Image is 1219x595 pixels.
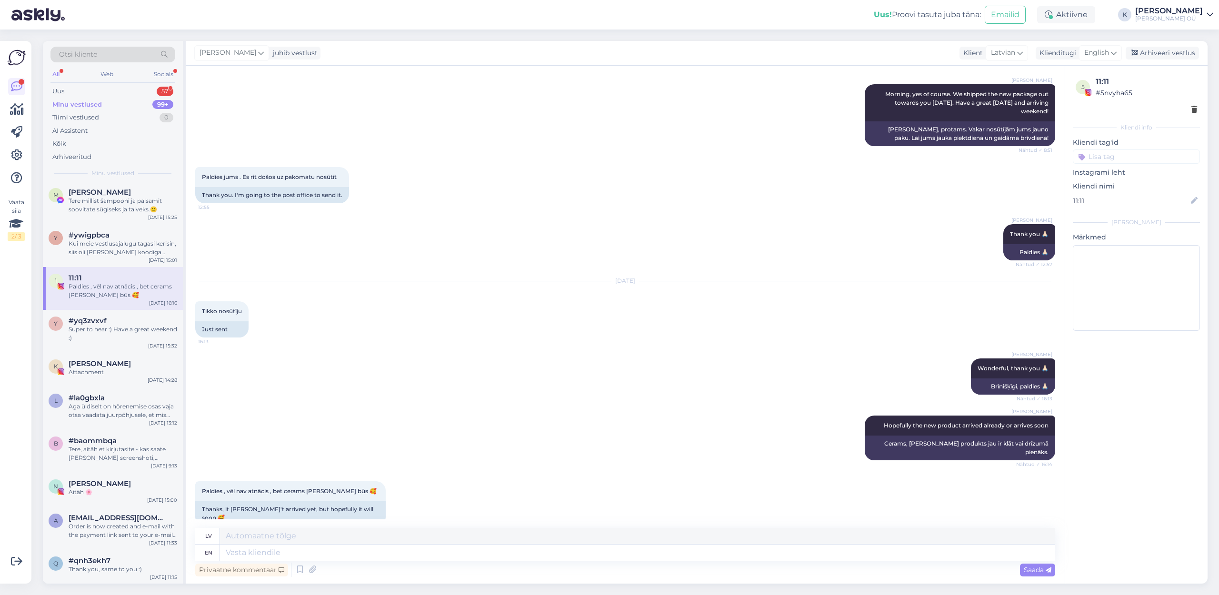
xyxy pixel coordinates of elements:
[54,517,58,524] span: a
[54,320,58,327] span: y
[1096,88,1197,98] div: # 5nvyha65
[69,359,131,368] span: Kristina Maksimenko
[99,68,115,80] div: Web
[54,440,58,447] span: b
[1010,230,1049,238] span: Thank you 🙏🏻
[1073,168,1200,178] p: Instagrami leht
[50,68,61,80] div: All
[150,574,177,581] div: [DATE] 11:15
[1073,181,1200,191] p: Kliendi nimi
[195,277,1055,285] div: [DATE]
[1073,196,1189,206] input: Lisa nimi
[1084,48,1109,58] span: English
[69,274,82,282] span: 11:11
[1036,48,1076,58] div: Klienditugi
[1126,47,1199,59] div: Arhiveeri vestlus
[52,87,64,96] div: Uus
[205,528,212,544] div: lv
[59,50,97,59] span: Otsi kliente
[978,365,1049,372] span: Wonderful, thank you 🙏🏻
[971,378,1055,395] div: Brīnišķīgi, paldies 🙏🏻
[69,282,177,299] div: Paldies , vēl nav atnācis , bet cerams [PERSON_NAME] būs 🥰
[1118,8,1131,21] div: K
[157,87,173,96] div: 57
[1135,15,1203,22] div: [PERSON_NAME] OÜ
[1073,123,1200,132] div: Kliendi info
[198,338,234,345] span: 16:13
[1081,83,1085,90] span: 5
[69,565,177,574] div: Thank you, same to you :)
[160,113,173,122] div: 0
[195,321,249,337] div: Just sent
[52,113,99,122] div: Tiimi vestlused
[53,191,59,198] span: M
[8,198,25,241] div: Vaata siia
[1073,218,1200,227] div: [PERSON_NAME]
[1003,244,1055,260] div: Paldies 🙏🏻
[1037,6,1095,23] div: Aktiivne
[202,487,377,495] span: Paldies , vēl nav atnācis , bet cerams [PERSON_NAME] būs 🥰
[69,488,177,496] div: Aitäh 🌸
[69,325,177,342] div: Super to hear :) Have a great weekend :)
[1073,149,1200,164] input: Lisa tag
[149,539,177,546] div: [DATE] 11:33
[55,277,57,284] span: 1
[1011,77,1052,84] span: [PERSON_NAME]
[198,204,234,211] span: 12:55
[52,126,88,136] div: AI Assistent
[1011,408,1052,415] span: [PERSON_NAME]
[69,197,177,214] div: Tere millist šampooni ja palsamit soovitate sügiseks ja talveks.🙂
[149,299,177,307] div: [DATE] 16:16
[8,49,26,67] img: Askly Logo
[874,9,981,20] div: Proovi tasuta juba täna:
[1011,217,1052,224] span: [PERSON_NAME]
[884,422,1049,429] span: Hopefully the new product arrived already or arrives soon
[202,307,242,315] span: Tikko nosūtīju
[69,522,177,539] div: Order is now created and e-mail with the payment link sent to your e-mail. If something is incorr...
[149,419,177,426] div: [DATE] 13:12
[53,560,58,567] span: q
[985,6,1026,24] button: Emailid
[69,445,177,462] div: Tere, aitäh et kirjutasite - kas saate [PERSON_NAME] screenshoti, vaataksime üle, mis seal olla v...
[69,479,131,488] span: Natalia Kaletina
[69,239,177,257] div: Kui meie vestlusajalugu tagasi kerisin, siis oli [PERSON_NAME] koodiga "ijzlcxqm" - see on hetkel...
[1024,565,1051,574] span: Saada
[195,501,386,526] div: Thanks, it [PERSON_NAME]'t arrived yet, but hopefully it will soon 🥰
[1096,76,1197,88] div: 11:11
[885,90,1050,115] span: Morning, yes of course. We shipped the new package out towards you [DATE]. Have a great [DATE] an...
[69,188,131,197] span: Marika Ossul
[152,68,175,80] div: Socials
[1011,351,1052,358] span: [PERSON_NAME]
[52,139,66,149] div: Kõik
[148,342,177,349] div: [DATE] 15:32
[8,232,25,241] div: 2 / 3
[69,514,168,522] span: a.jacukevica@inbox.lv
[69,436,117,445] span: #baommbqa
[874,10,892,19] b: Uus!
[52,152,91,162] div: Arhiveeritud
[1016,461,1052,468] span: Nähtud ✓ 16:14
[1073,138,1200,148] p: Kliendi tag'id
[91,169,134,178] span: Minu vestlused
[202,173,337,180] span: Paldies jums . Es rit došos uz pakomatu nosūtīt
[151,462,177,469] div: [DATE] 9:13
[54,234,58,241] span: y
[1017,147,1052,154] span: Nähtud ✓ 8:51
[69,231,110,239] span: #ywigpbca
[54,363,58,370] span: K
[865,436,1055,460] div: Cerams, [PERSON_NAME] produkts jau ir klāt vai drīzumā pienāks.
[205,545,212,561] div: en
[69,368,177,377] div: Attachment
[1017,395,1052,402] span: Nähtud ✓ 16:13
[148,377,177,384] div: [DATE] 14:28
[149,257,177,264] div: [DATE] 15:01
[195,187,349,203] div: Thank you. I'm going to the post office to send it.
[148,214,177,221] div: [DATE] 15:25
[53,483,58,490] span: N
[269,48,318,58] div: juhib vestlust
[1135,7,1213,22] a: [PERSON_NAME][PERSON_NAME] OÜ
[865,121,1055,146] div: [PERSON_NAME], protams. Vakar nosūtījām jums jauno paku. Lai jums jauka piektdiena un gaidāma brī...
[152,100,173,109] div: 99+
[200,48,256,58] span: [PERSON_NAME]
[54,397,58,404] span: l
